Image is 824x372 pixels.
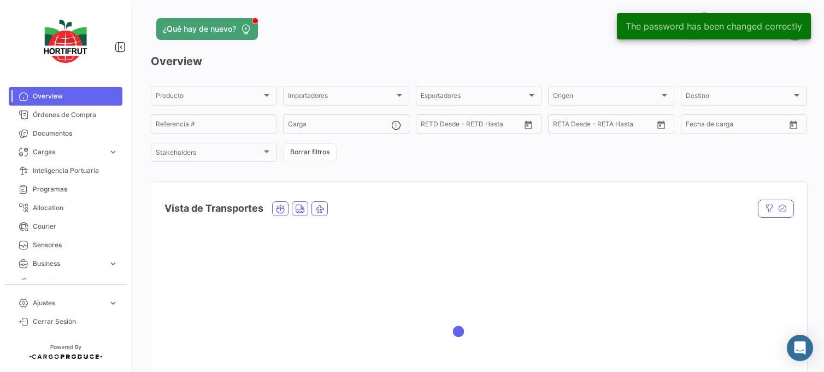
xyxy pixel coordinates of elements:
[156,18,258,40] button: ¿Qué hay de nuevo?
[686,94,792,101] span: Destino
[151,54,807,69] h3: Overview
[288,94,394,101] span: Importadores
[38,13,93,69] img: logo-hortifrut.svg
[421,122,440,130] input: Desde
[156,150,262,158] span: Stakeholders
[33,203,118,213] span: Allocation
[626,21,802,32] span: The password has been changed correctly
[421,94,527,101] span: Exportadores
[33,110,118,120] span: Órdenes de Compra
[163,24,236,34] span: ¿Qué hay de nuevo?
[108,147,118,157] span: expand_more
[686,122,705,130] input: Desde
[108,298,118,308] span: expand_more
[33,166,118,176] span: Inteligencia Portuaria
[9,180,122,199] a: Programas
[713,122,761,130] input: Hasta
[653,117,669,133] button: Open calendar
[33,277,104,287] span: Estadísticas
[33,240,118,250] span: Sensores
[9,106,122,124] a: Órdenes de Compra
[553,122,573,130] input: Desde
[9,236,122,254] a: Sensores
[9,161,122,180] a: Inteligencia Portuaria
[108,277,118,287] span: expand_more
[33,91,118,101] span: Overview
[785,117,802,133] button: Open calendar
[292,202,308,216] button: Land
[553,94,659,101] span: Origen
[283,143,337,161] button: Borrar filtros
[108,259,118,269] span: expand_more
[9,199,122,217] a: Allocation
[9,217,122,236] a: Courier
[33,147,104,157] span: Cargas
[33,317,118,327] span: Cerrar Sesión
[448,122,496,130] input: Hasta
[520,117,537,133] button: Open calendar
[33,184,118,194] span: Programas
[580,122,628,130] input: Hasta
[9,124,122,143] a: Documentos
[33,129,118,138] span: Documentos
[156,94,262,101] span: Producto
[33,298,104,308] span: Ajustes
[33,222,118,231] span: Courier
[164,201,263,216] h4: Vista de Transportes
[33,259,104,269] span: Business
[787,335,813,361] div: Abrir Intercom Messenger
[9,87,122,106] a: Overview
[312,202,327,216] button: Air
[273,202,288,216] button: Ocean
